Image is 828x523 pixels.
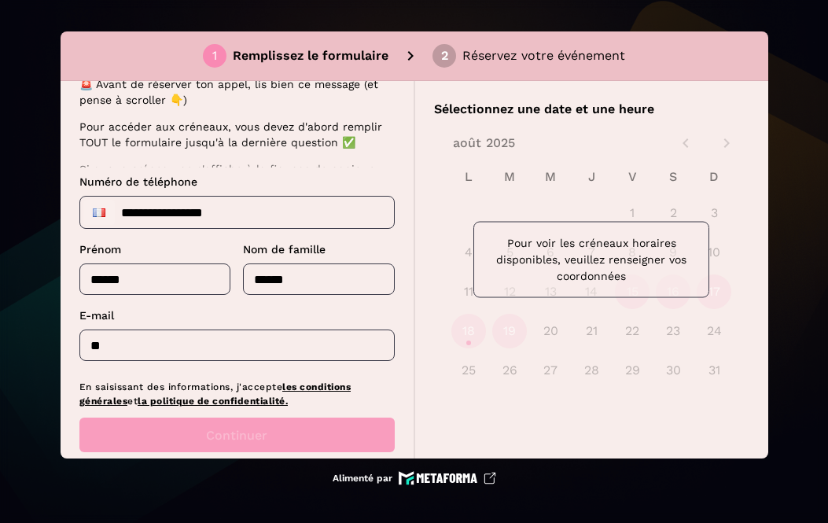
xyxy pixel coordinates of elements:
font: En saisissant des informations, j'accepte [79,381,283,392]
font: Si aucun créneau ne s'affiche à la fin, pas de panique : [79,163,382,175]
a: la politique de confidentialité. [138,396,288,407]
font: Pour voir les créneaux horaires disponibles, veuillez renseigner vos coordonnées [496,237,686,282]
font: 2 [441,48,448,63]
a: Alimenté par [333,471,496,485]
font: 1 [212,48,217,63]
font: Sélectionnez une date et une heure [434,101,654,116]
font: Alimenté par [333,473,392,484]
font: Prénom [79,243,121,256]
font: Numéro de téléphone [79,175,197,188]
font: Remplissez le formulaire [233,48,388,63]
font: et [127,396,138,407]
font: Réservez votre événement [462,48,625,63]
font: E-mail [79,309,114,322]
font: Nom de famille [243,243,326,256]
font: Pour accéder aux créneaux, vous devez d'abord remplir TOUT le formulaire jusqu'à la dernière ques... [79,120,382,149]
div: France: + 33 [83,200,115,225]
